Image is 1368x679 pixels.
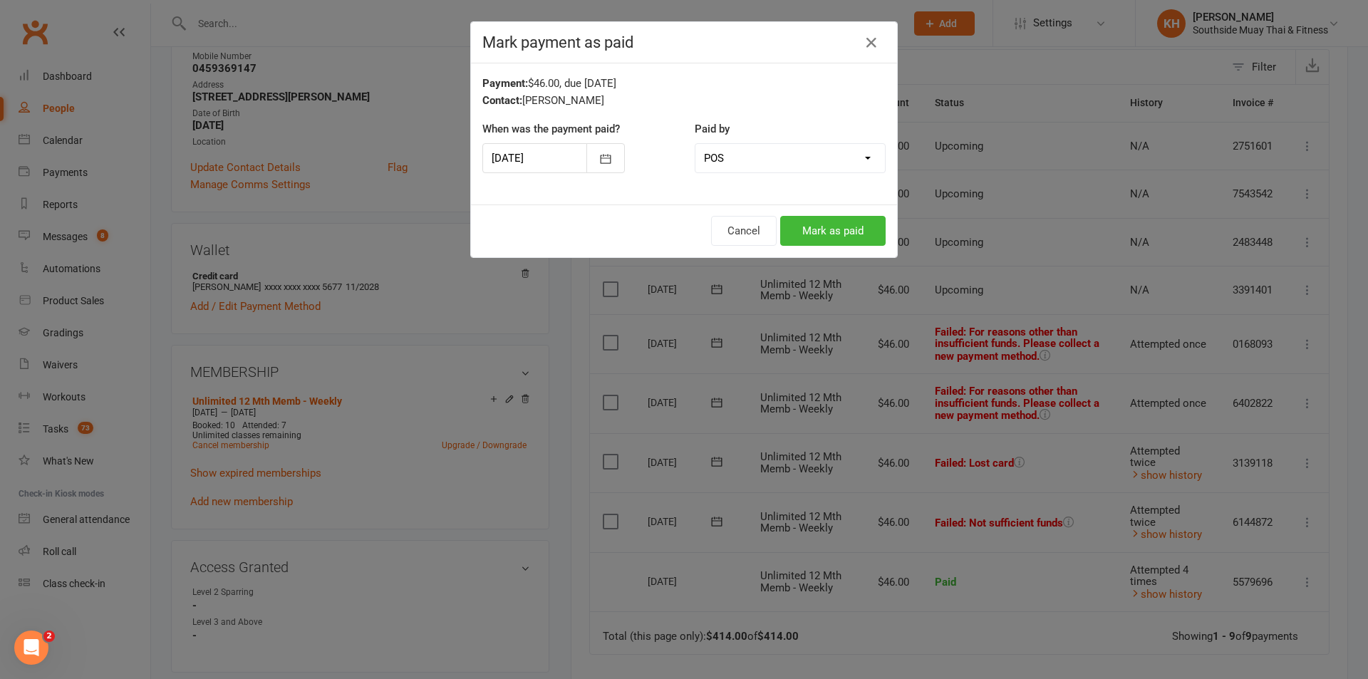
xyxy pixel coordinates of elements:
strong: Contact: [482,94,522,107]
strong: Payment: [482,77,528,90]
span: 2 [43,631,55,642]
iframe: Intercom live chat [14,631,48,665]
label: When was the payment paid? [482,120,620,138]
div: [PERSON_NAME] [482,92,886,109]
button: Cancel [711,216,777,246]
h4: Mark payment as paid [482,33,886,51]
button: Close [860,31,883,54]
div: $46.00, due [DATE] [482,75,886,92]
button: Mark as paid [780,216,886,246]
label: Paid by [695,120,730,138]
